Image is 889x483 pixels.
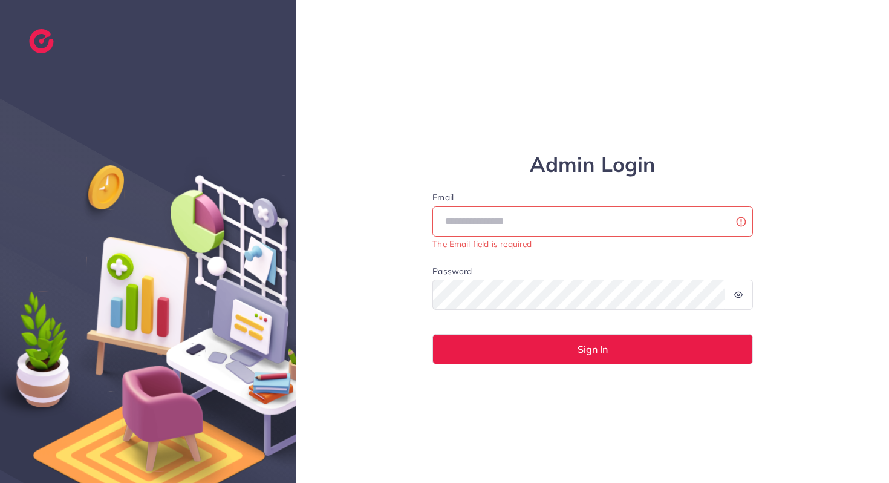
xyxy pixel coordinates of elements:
[432,334,753,364] button: Sign In
[29,29,54,53] img: logo
[432,265,472,277] label: Password
[432,153,753,177] h1: Admin Login
[578,344,608,354] span: Sign In
[432,238,532,249] small: The Email field is required
[432,191,753,203] label: Email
